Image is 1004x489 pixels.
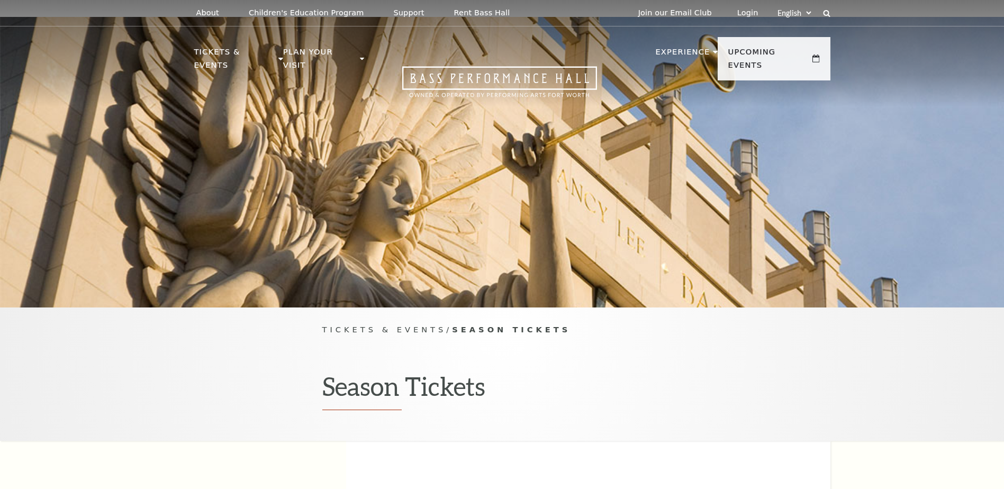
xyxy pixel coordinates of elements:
[196,8,219,17] p: About
[394,8,424,17] p: Support
[283,46,357,78] p: Plan Your Visit
[454,8,510,17] p: Rent Bass Hall
[194,46,276,78] p: Tickets & Events
[775,8,813,18] select: Select:
[322,325,447,334] span: Tickets & Events
[655,46,710,65] p: Experience
[322,323,682,337] p: /
[728,46,810,78] p: Upcoming Events
[249,8,364,17] p: Children's Education Program
[322,371,682,410] h1: Season Tickets
[452,325,571,334] span: Season Tickets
